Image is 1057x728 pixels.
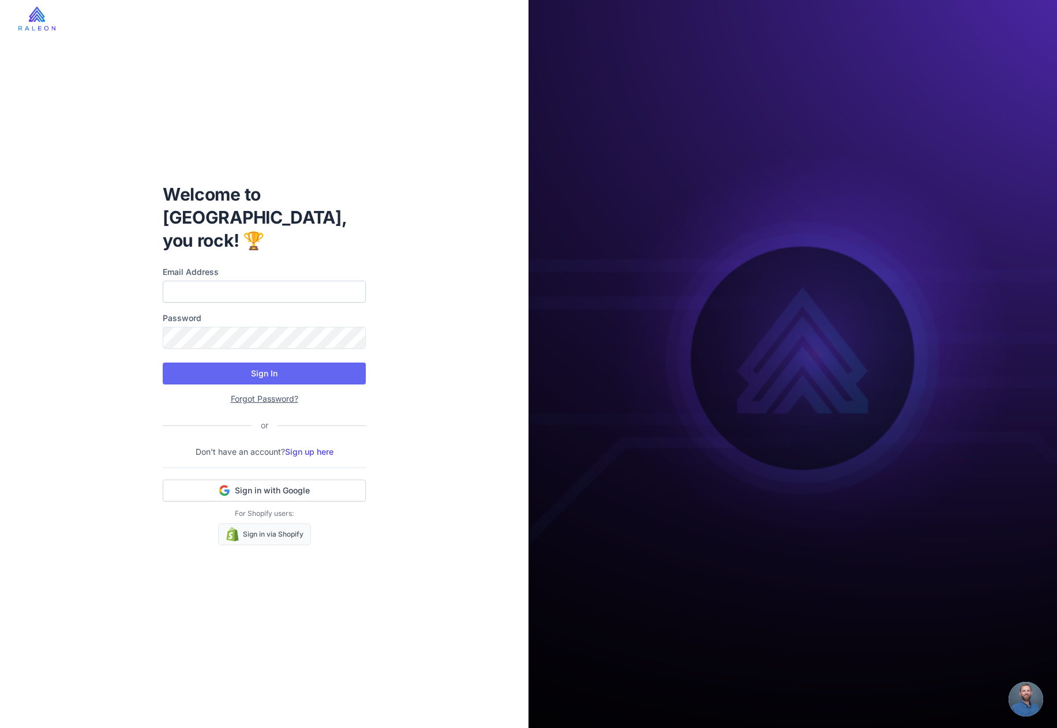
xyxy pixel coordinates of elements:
span: Sign in with Google [235,485,310,496]
button: Sign In [163,363,366,384]
p: Don't have an account? [163,446,366,458]
img: raleon-logo-whitebg.9aac0268.jpg [18,6,55,31]
a: Sign in via Shopify [218,523,311,545]
div: or [252,419,278,432]
label: Email Address [163,266,366,278]
div: Open chat [1009,682,1043,716]
h1: Welcome to [GEOGRAPHIC_DATA], you rock! 🏆 [163,183,366,252]
label: Password [163,312,366,325]
button: Sign in with Google [163,480,366,501]
a: Forgot Password? [231,394,298,403]
a: Sign up here [285,447,333,457]
p: For Shopify users: [163,508,366,519]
